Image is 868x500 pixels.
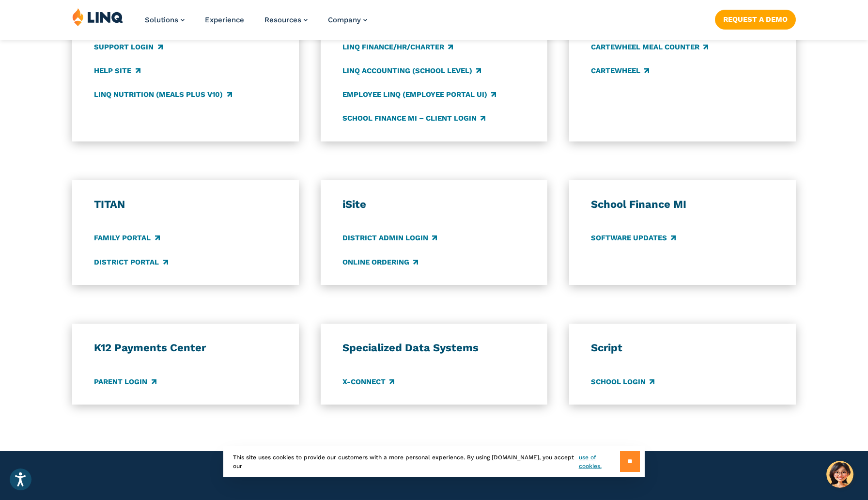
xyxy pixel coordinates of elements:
a: Request a Demo [715,10,796,29]
a: Employee LINQ (Employee Portal UI) [342,89,496,100]
a: CARTEWHEEL [591,65,649,76]
a: LINQ Finance/HR/Charter [342,42,453,52]
a: Company [328,16,367,24]
a: Experience [205,16,244,24]
a: LINQ Nutrition (Meals Plus v10) [94,89,232,100]
a: Parent Login [94,376,156,387]
a: School Login [591,376,654,387]
span: Company [328,16,361,24]
a: Software Updates [591,233,676,244]
h3: K12 Payments Center [94,341,277,355]
span: Solutions [145,16,178,24]
button: Hello, have a question? Let’s chat. [826,461,853,488]
h3: Specialized Data Systems [342,341,526,355]
a: Help Site [94,65,140,76]
a: District Portal [94,257,168,267]
span: Resources [264,16,301,24]
a: Online Ordering [342,257,418,267]
a: use of cookies. [579,453,620,470]
a: District Admin Login [342,233,437,244]
a: Resources [264,16,308,24]
nav: Button Navigation [715,8,796,29]
h3: TITAN [94,198,277,211]
h3: School Finance MI [591,198,774,211]
h3: iSite [342,198,526,211]
a: X-Connect [342,376,394,387]
nav: Primary Navigation [145,8,367,40]
a: School Finance MI – Client Login [342,113,485,124]
a: Support Login [94,42,162,52]
a: LINQ Accounting (school level) [342,65,481,76]
a: Solutions [145,16,185,24]
h3: Script [591,341,774,355]
a: CARTEWHEEL Meal Counter [591,42,708,52]
div: This site uses cookies to provide our customers with a more personal experience. By using [DOMAIN... [223,446,645,477]
img: LINQ | K‑12 Software [72,8,124,26]
a: Family Portal [94,233,159,244]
